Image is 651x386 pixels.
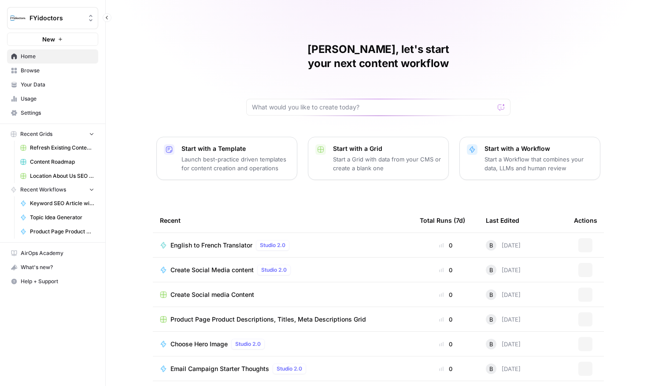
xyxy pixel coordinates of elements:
a: Browse [7,64,98,78]
div: [DATE] [486,364,521,374]
div: [DATE] [486,265,521,275]
span: Browse [21,67,94,75]
input: What would you like to create today? [252,103,494,112]
a: Create Social media Content [160,290,406,299]
img: FYidoctors Logo [10,10,26,26]
div: 0 [420,241,472,250]
a: Choose Hero ImageStudio 2.0 [160,339,406,349]
a: Topic Idea Generator [16,210,98,225]
span: Recent Workflows [20,186,66,194]
button: Start with a WorkflowStart a Workflow that combines your data, LLMs and human review [459,137,600,180]
p: Start a Workflow that combines your data, LLMs and human review [485,155,593,172]
button: New [7,33,98,46]
span: Recent Grids [20,130,52,138]
span: Home [21,52,94,60]
a: English to French TranslatorStudio 2.0 [160,240,406,251]
span: Choose Hero Image [170,340,228,349]
span: New [42,35,55,44]
span: B [489,315,493,324]
a: Keyword SEO Article with Human Review [16,196,98,210]
span: B [489,340,493,349]
span: Help + Support [21,277,94,285]
a: Create Social Media contentStudio 2.0 [160,265,406,275]
span: Studio 2.0 [235,340,261,348]
a: Email Campaign Starter ThoughtsStudio 2.0 [160,364,406,374]
span: Topic Idea Generator [30,214,94,221]
span: FYidoctors [30,14,83,22]
button: Start with a TemplateLaunch best-practice driven templates for content creation and operations [156,137,297,180]
span: Refresh Existing Content - FYidoctors [30,144,94,152]
span: Content Roadmap [30,158,94,166]
span: Studio 2.0 [277,365,302,373]
a: Usage [7,92,98,106]
a: Your Data [7,78,98,92]
div: Actions [574,208,597,232]
div: Last Edited [486,208,519,232]
a: Refresh Existing Content - FYidoctors [16,141,98,155]
span: Product Page Product Descriptions, Titles, Meta Descriptions Grid [170,315,366,324]
span: B [489,241,493,250]
button: What's new? [7,260,98,274]
div: 0 [420,315,472,324]
div: 0 [420,340,472,349]
a: Content Roadmap [16,155,98,169]
span: Keyword SEO Article with Human Review [30,199,94,207]
button: Workspace: FYidoctors [7,7,98,29]
div: [DATE] [486,339,521,349]
a: Product Page Product Descriptions, Titles, Meta Descriptions [16,225,98,239]
button: Start with a GridStart a Grid with data from your CMS or create a blank one [308,137,449,180]
h1: [PERSON_NAME], let's start your next content workflow [246,42,510,71]
span: Create Social Media content [170,266,254,274]
div: 0 [420,290,472,299]
div: [DATE] [486,289,521,300]
div: 0 [420,266,472,274]
span: Your Data [21,81,94,89]
span: Studio 2.0 [261,266,287,274]
button: Recent Workflows [7,183,98,196]
span: B [489,364,493,373]
span: B [489,290,493,299]
span: Studio 2.0 [260,241,285,249]
span: AirOps Academy [21,249,94,257]
p: Start with a Grid [333,144,441,153]
div: 0 [420,364,472,373]
div: Total Runs (7d) [420,208,465,232]
span: B [489,266,493,274]
p: Start with a Template [181,144,290,153]
button: Recent Grids [7,127,98,141]
div: [DATE] [486,314,521,325]
a: AirOps Academy [7,246,98,260]
span: English to French Translator [170,241,252,250]
span: Product Page Product Descriptions, Titles, Meta Descriptions [30,228,94,236]
span: Settings [21,109,94,117]
p: Start a Grid with data from your CMS or create a blank one [333,155,441,172]
span: Location About Us SEO Optimized Copy Grid [30,172,94,180]
span: Usage [21,95,94,103]
div: [DATE] [486,240,521,251]
a: Location About Us SEO Optimized Copy Grid [16,169,98,183]
a: Product Page Product Descriptions, Titles, Meta Descriptions Grid [160,315,406,324]
p: Launch best-practice driven templates for content creation and operations [181,155,290,172]
div: Recent [160,208,406,232]
p: Start with a Workflow [485,144,593,153]
a: Home [7,49,98,64]
span: Email Campaign Starter Thoughts [170,364,269,373]
button: Help + Support [7,274,98,289]
span: Create Social media Content [170,290,254,299]
a: Settings [7,106,98,120]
